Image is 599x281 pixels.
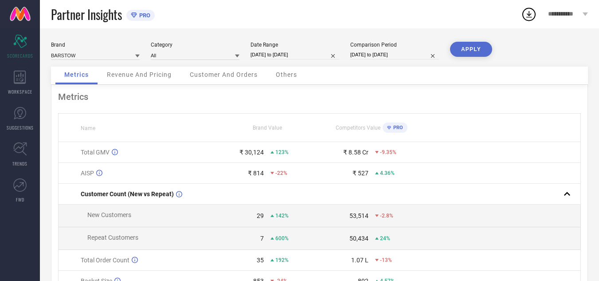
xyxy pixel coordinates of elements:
[81,125,95,131] span: Name
[380,149,396,155] span: -9.35%
[343,149,368,156] div: ₹ 8.58 Cr
[251,42,339,48] div: Date Range
[450,42,492,57] button: APPLY
[276,71,297,78] span: Others
[275,170,287,176] span: -22%
[239,149,264,156] div: ₹ 30,124
[351,257,368,264] div: 1.07 L
[336,125,380,131] span: Competitors Value
[81,190,174,198] span: Customer Count (New vs Repeat)
[51,5,122,24] span: Partner Insights
[380,235,390,241] span: 24%
[8,88,32,95] span: WORKSPACE
[350,50,439,59] input: Select comparison period
[352,170,368,177] div: ₹ 527
[7,52,33,59] span: SCORECARDS
[87,211,131,218] span: New Customers
[64,71,89,78] span: Metrics
[137,12,150,19] span: PRO
[350,42,439,48] div: Comparison Period
[81,170,94,177] span: AISP
[349,235,368,242] div: 50,434
[275,149,289,155] span: 123%
[7,124,34,131] span: SUGGESTIONS
[521,6,537,22] div: Open download list
[251,50,339,59] input: Select date range
[151,42,239,48] div: Category
[380,170,395,176] span: 4.36%
[81,149,110,156] span: Total GMV
[380,213,393,219] span: -2.8%
[275,235,289,241] span: 600%
[391,125,403,131] span: PRO
[253,125,282,131] span: Brand Value
[380,257,392,263] span: -13%
[349,212,368,219] div: 53,514
[12,160,27,167] span: TRENDS
[257,257,264,264] div: 35
[51,42,140,48] div: Brand
[275,257,289,263] span: 192%
[190,71,258,78] span: Customer And Orders
[107,71,172,78] span: Revenue And Pricing
[260,235,264,242] div: 7
[257,212,264,219] div: 29
[248,170,264,177] div: ₹ 814
[275,213,289,219] span: 142%
[87,234,138,241] span: Repeat Customers
[81,257,129,264] span: Total Order Count
[16,196,24,203] span: FWD
[58,91,581,102] div: Metrics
